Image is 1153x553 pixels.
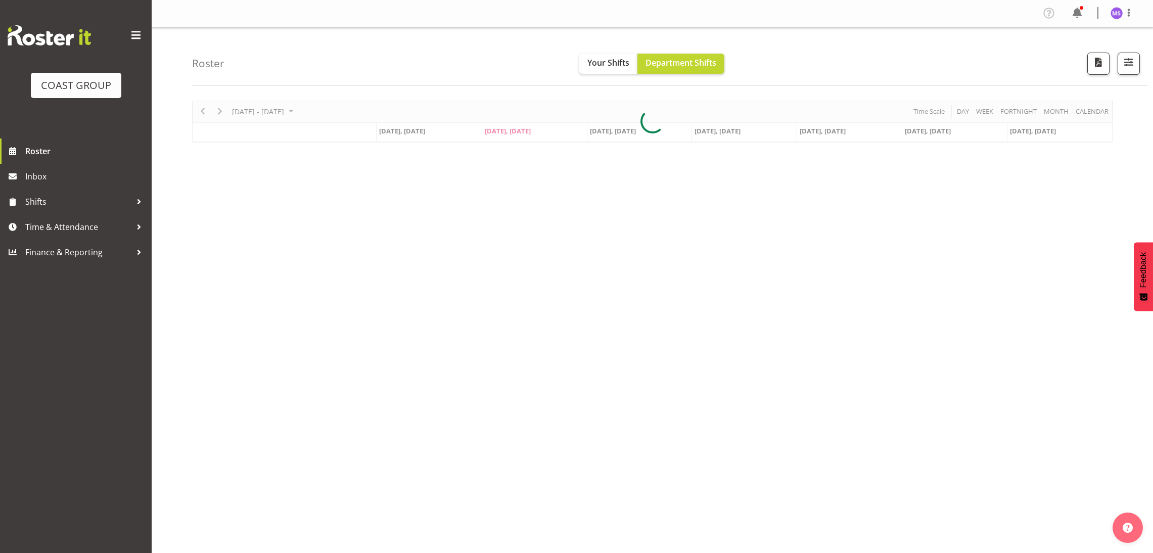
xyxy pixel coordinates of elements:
[1111,7,1123,19] img: mandeep-singh1184.jpg
[587,57,629,68] span: Your Shifts
[25,245,131,260] span: Finance & Reporting
[1087,53,1110,75] button: Download a PDF of the roster according to the set date range.
[1134,242,1153,311] button: Feedback - Show survey
[645,57,716,68] span: Department Shifts
[25,144,147,159] span: Roster
[8,25,91,45] img: Rosterit website logo
[25,194,131,209] span: Shifts
[637,54,724,74] button: Department Shifts
[1123,523,1133,533] img: help-xxl-2.png
[25,169,147,184] span: Inbox
[25,219,131,235] span: Time & Attendance
[579,54,637,74] button: Your Shifts
[192,58,224,69] h4: Roster
[41,78,111,93] div: COAST GROUP
[1118,53,1140,75] button: Filter Shifts
[1139,252,1148,288] span: Feedback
